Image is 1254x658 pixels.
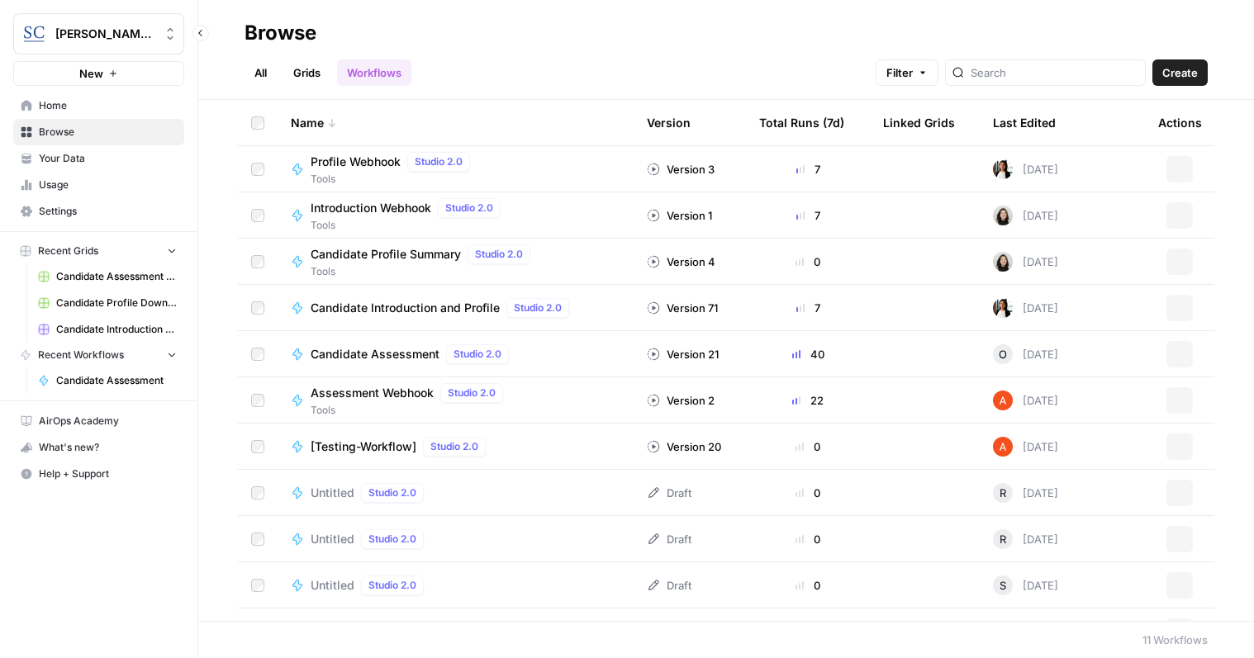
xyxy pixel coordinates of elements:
span: Tools [311,403,510,418]
span: New [79,65,103,82]
span: Settings [39,204,177,219]
div: Total Runs (7d) [759,100,844,145]
div: Version 4 [647,253,715,270]
div: [DATE] [993,391,1058,410]
a: Candidate Introduction and ProfileStudio 2.0 [291,298,620,318]
span: Candidate Assessment [56,373,177,388]
a: Candidate Assessment Download Sheet [31,263,184,290]
span: R [1000,485,1006,501]
span: Assessment Webhook [311,385,434,401]
span: Introduction Webhook [311,200,431,216]
img: t5ef5oef8zpw1w4g2xghobes91mw [993,252,1013,272]
span: Profile Webhook [311,154,401,170]
span: [Testing-Workflow] [311,438,416,455]
img: t5ef5oef8zpw1w4g2xghobes91mw [993,206,1013,225]
span: Browse [39,125,177,140]
button: What's new? [13,434,184,461]
div: Name [291,100,620,145]
img: xqjo96fmx1yk2e67jao8cdkou4un [993,298,1013,318]
a: Candidate Profile SummaryStudio 2.0Tools [291,244,620,279]
span: Studio 2.0 [368,485,416,500]
span: Untitled [311,531,354,547]
span: Candidate Assessment Download Sheet [56,269,177,284]
span: Studio 2.0 [445,201,493,215]
div: Version 71 [647,300,718,316]
span: S [1000,577,1006,594]
button: New [13,61,184,86]
span: Home [39,98,177,113]
div: [DATE] [993,437,1058,457]
div: 7 [759,300,857,316]
span: Studio 2.0 [514,301,562,315]
div: [DATE] [993,575,1058,595]
a: Home [13,92,184,119]
span: Recent Grids [38,244,98,258]
span: R [1000,531,1006,547]
div: [DATE] [993,298,1058,318]
img: xqjo96fmx1yk2e67jao8cdkou4un [993,159,1013,179]
span: Untitled [311,577,354,594]
div: [DATE] [993,483,1058,503]
span: Studio 2.0 [454,347,501,362]
span: Studio 2.0 [430,439,478,454]
div: [DATE] [993,206,1058,225]
a: Assessment WebhookStudio 2.0Tools [291,383,620,418]
div: Version 1 [647,207,712,224]
div: [DATE] [993,252,1058,272]
button: Help + Support [13,461,184,487]
span: Filter [886,64,913,81]
span: Tools [311,218,507,233]
div: [DATE] [993,159,1058,179]
a: Grids [283,59,330,86]
button: Recent Workflows [13,343,184,367]
button: Recent Grids [13,239,184,263]
a: UntitledStudio 2.0 [291,575,620,595]
div: Version 2 [647,392,715,409]
span: Candidate Profile Download Sheet [56,296,177,310]
div: 7 [759,207,857,224]
div: 0 [759,485,857,501]
span: Usage [39,178,177,192]
img: cje7zb9ux0f2nqyv5qqgv3u0jxek [993,391,1013,410]
div: 11 Workflows [1142,632,1208,648]
div: Version [647,100,691,145]
span: Create [1162,64,1198,81]
div: 7 [759,161,857,178]
a: Candidate Introduction Download Sheet [31,316,184,343]
a: [Testing-Workflow]Studio 2.0 [291,437,620,457]
span: Candidate Introduction and Profile [311,300,500,316]
div: Actions [1158,100,1202,145]
span: Studio 2.0 [415,154,463,169]
a: Candidate Profile Download Sheet [31,290,184,316]
div: Version 20 [647,438,721,455]
span: Tools [311,264,537,279]
a: Usage [13,172,184,198]
button: Create [1152,59,1208,86]
a: Candidate Assessment [31,367,184,394]
div: Version 21 [647,346,719,362]
span: Candidate Introduction Download Sheet [56,322,177,337]
a: Candidate AssessmentStudio 2.0 [291,344,620,364]
div: [DATE] [993,344,1058,364]
div: 0 [759,253,857,270]
div: 0 [759,531,857,547]
span: Studio 2.0 [368,532,416,547]
input: Search [971,64,1138,81]
span: Studio 2.0 [475,247,523,262]
span: Studio 2.0 [448,386,496,400]
span: Untitled [311,485,354,501]
button: Workspace: Stanton Chase Nashville [13,13,184,54]
div: Browse [245,20,316,46]
a: Profile WebhookStudio 2.0Tools [291,152,620,187]
button: Filter [876,59,938,86]
div: 22 [759,392,857,409]
span: [PERSON_NAME] [GEOGRAPHIC_DATA] [55,26,155,42]
div: [DATE] [993,529,1058,549]
div: Last Edited [993,100,1056,145]
div: Draft [647,485,691,501]
a: UntitledStudio 2.0 [291,483,620,503]
a: Your Data [13,145,184,172]
div: 0 [759,577,857,594]
span: Your Data [39,151,177,166]
span: Studio 2.0 [368,578,416,593]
